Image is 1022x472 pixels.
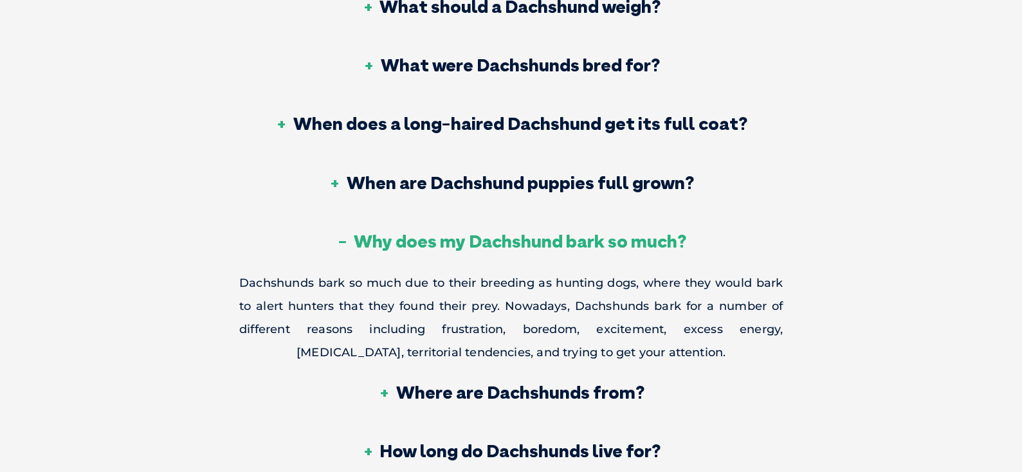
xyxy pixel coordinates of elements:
[378,383,644,401] h3: Where are Dachshunds from?
[275,114,747,132] h3: When does a long-haired Dachshund get its full coat?
[363,56,660,74] h3: What were Dachshunds bred for?
[336,232,686,250] h3: Why does my Dachshund bark so much?
[239,271,783,364] p: Dachshunds bark so much due to their breeding as hunting dogs, where they would bark to alert hun...
[329,174,694,192] h3: When are Dachshund puppies full grown?
[361,442,661,460] h3: How long do Dachshunds live for?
